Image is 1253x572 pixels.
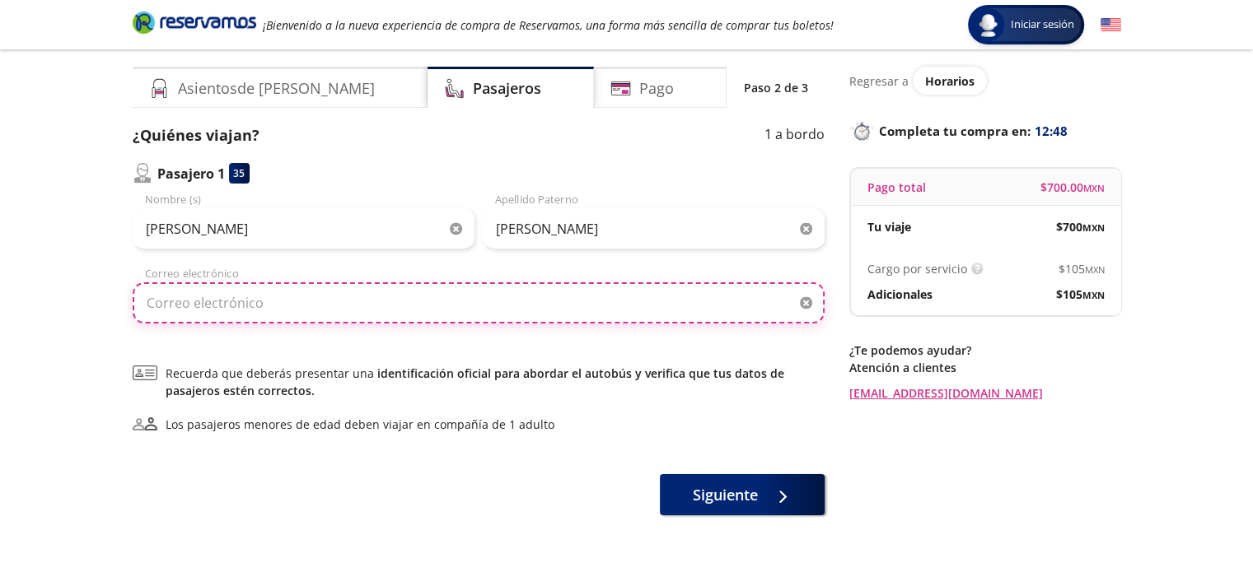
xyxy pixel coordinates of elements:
[166,365,784,398] a: identificación oficial para abordar el autobús y verifica que tus datos de pasajeros estén correc...
[166,365,825,399] span: Recuerda que deberás presentar una
[867,179,926,196] p: Pago total
[133,10,256,35] i: Brand Logo
[867,286,933,303] p: Adicionales
[849,119,1121,142] p: Completa tu compra en :
[157,164,225,184] p: Pasajero 1
[764,124,825,146] p: 1 a bordo
[867,260,967,277] p: Cargo por servicio
[178,77,375,100] h4: Asientos de [PERSON_NAME]
[1059,260,1105,277] span: $ 105
[693,484,758,506] span: Siguiente
[133,124,259,146] p: ¿Quiénes viajan?
[867,218,911,235] p: Tu viaje
[1101,15,1121,35] button: English
[1083,182,1105,194] small: MXN
[1040,179,1105,196] span: $ 700.00
[849,359,1121,376] p: Atención a clientes
[1035,122,1068,141] span: 12:48
[1056,286,1105,303] span: $ 105
[133,208,475,249] input: Nombre (s)
[1004,16,1081,33] span: Iniciar sesión
[133,10,256,40] a: Brand Logo
[849,72,909,90] p: Regresar a
[229,163,250,184] div: 35
[849,384,1121,402] a: [EMAIL_ADDRESS][DOMAIN_NAME]
[166,416,554,433] div: Los pasajeros menores de edad deben viajar en compañía de 1 adulto
[639,77,674,100] h4: Pago
[1056,218,1105,235] span: $ 700
[263,17,834,33] em: ¡Bienvenido a la nueva experiencia de compra de Reservamos, una forma más sencilla de comprar tus...
[483,208,825,249] input: Apellido Paterno
[660,474,825,515] button: Siguiente
[849,67,1121,95] div: Regresar a ver horarios
[1082,221,1105,234] small: MXN
[133,282,825,323] input: Correo electrónico
[1085,263,1105,276] small: MXN
[1082,289,1105,301] small: MXN
[849,342,1121,359] p: ¿Te podemos ayudar?
[744,79,808,96] p: Paso 2 de 3
[473,77,541,100] h4: Pasajeros
[925,73,975,89] span: Horarios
